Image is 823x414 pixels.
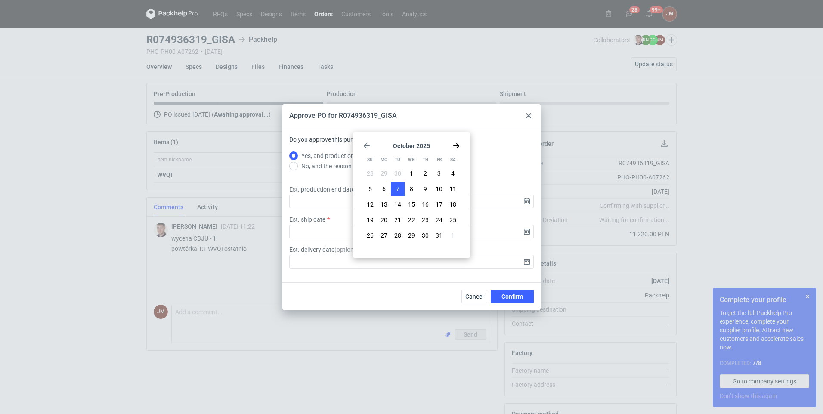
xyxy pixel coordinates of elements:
[377,213,391,227] button: Mon Oct 20 2025
[391,167,405,180] button: Tue Sep 30 2025
[437,169,441,178] span: 3
[408,200,415,209] span: 15
[377,198,391,211] button: Mon Oct 13 2025
[363,167,377,180] button: Sun Sep 28 2025
[363,142,370,149] svg: Go back 1 month
[381,216,387,224] span: 20
[418,167,432,180] button: Thu Oct 02 2025
[405,198,418,211] button: Wed Oct 15 2025
[501,294,523,300] span: Confirm
[408,216,415,224] span: 22
[446,198,460,211] button: Sat Oct 18 2025
[465,294,483,300] span: Cancel
[410,169,413,178] span: 1
[461,290,487,303] button: Cancel
[394,231,401,240] span: 28
[446,167,460,180] button: Sat Oct 04 2025
[449,185,456,193] span: 11
[422,231,429,240] span: 30
[446,153,460,167] div: Sa
[491,290,534,303] button: Confirm
[363,213,377,227] button: Sun Oct 19 2025
[289,135,387,151] label: Do you approve this purchase order?
[418,213,432,227] button: Thu Oct 23 2025
[367,216,374,224] span: 19
[436,216,442,224] span: 24
[451,231,455,240] span: 1
[405,167,418,180] button: Wed Oct 01 2025
[377,153,390,167] div: Mo
[432,213,446,227] button: Fri Oct 24 2025
[422,216,429,224] span: 23
[436,185,442,193] span: 10
[433,153,446,167] div: Fr
[391,213,405,227] button: Tue Oct 21 2025
[391,153,404,167] div: Tu
[289,111,397,120] div: Approve PO for R074936319_GISA
[405,213,418,227] button: Wed Oct 22 2025
[436,231,442,240] span: 31
[396,185,399,193] span: 7
[432,167,446,180] button: Fri Oct 03 2025
[377,182,391,196] button: Mon Oct 06 2025
[381,169,387,178] span: 29
[363,142,460,149] section: October 2025
[418,229,432,242] button: Thu Oct 30 2025
[446,229,460,242] button: Sat Nov 01 2025
[418,182,432,196] button: Thu Oct 09 2025
[446,213,460,227] button: Sat Oct 25 2025
[446,182,460,196] button: Sat Oct 11 2025
[363,153,377,167] div: Su
[449,200,456,209] span: 18
[405,182,418,196] button: Wed Oct 08 2025
[391,198,405,211] button: Tue Oct 14 2025
[381,231,387,240] span: 27
[377,229,391,242] button: Mon Oct 27 2025
[391,182,405,196] button: Tue Oct 07 2025
[405,229,418,242] button: Wed Oct 29 2025
[394,216,401,224] span: 21
[377,167,391,180] button: Mon Sep 29 2025
[432,198,446,211] button: Fri Oct 17 2025
[382,185,386,193] span: 6
[363,229,377,242] button: Sun Oct 26 2025
[410,185,413,193] span: 8
[391,229,405,242] button: Tue Oct 28 2025
[367,200,374,209] span: 12
[432,229,446,242] button: Fri Oct 31 2025
[363,182,377,196] button: Sun Oct 05 2025
[367,169,374,178] span: 28
[436,200,442,209] span: 17
[405,153,418,167] div: We
[394,200,401,209] span: 14
[289,185,355,194] label: Est. production end date
[394,169,401,178] span: 30
[424,185,427,193] span: 9
[451,169,455,178] span: 4
[368,185,372,193] span: 5
[419,153,432,167] div: Th
[334,246,361,253] span: ( optional )
[453,142,460,149] svg: Go forward 1 month
[367,231,374,240] span: 26
[363,198,377,211] button: Sun Oct 12 2025
[449,216,456,224] span: 25
[422,200,429,209] span: 16
[289,245,361,254] label: Est. delivery date
[381,200,387,209] span: 13
[408,231,415,240] span: 29
[432,182,446,196] button: Fri Oct 10 2025
[418,198,432,211] button: Thu Oct 16 2025
[424,169,427,178] span: 2
[289,215,325,224] label: Est. ship date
